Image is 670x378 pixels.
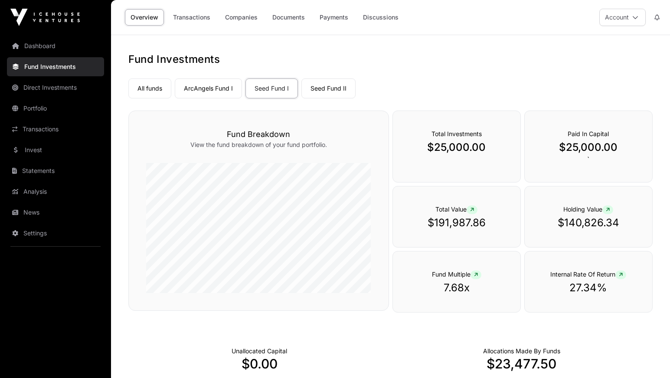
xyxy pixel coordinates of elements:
[7,224,104,243] a: Settings
[146,128,371,140] h3: Fund Breakdown
[542,216,635,230] p: $140,826.34
[232,347,287,355] p: Cash not yet allocated
[219,9,263,26] a: Companies
[435,205,477,213] span: Total Value
[175,78,242,98] a: ArcAngels Fund I
[524,111,653,182] div: `
[167,9,216,26] a: Transactions
[10,9,80,26] img: Icehouse Ventures Logo
[568,130,609,137] span: Paid In Capital
[146,140,371,149] p: View the fund breakdown of your fund portfolio.
[267,9,310,26] a: Documents
[7,120,104,139] a: Transactions
[245,78,298,98] a: Seed Fund I
[301,78,356,98] a: Seed Fund II
[128,356,391,371] p: $0.00
[542,140,635,154] p: $25,000.00
[550,270,626,278] span: Internal Rate Of Return
[7,161,104,180] a: Statements
[563,205,613,213] span: Holding Value
[128,78,171,98] a: All funds
[431,130,482,137] span: Total Investments
[410,216,503,230] p: $191,987.86
[7,78,104,97] a: Direct Investments
[7,140,104,160] a: Invest
[7,57,104,76] a: Fund Investments
[627,336,670,378] iframe: Chat Widget
[410,281,503,295] p: 7.68x
[410,140,503,154] p: $25,000.00
[542,281,635,295] p: 27.34%
[483,347,560,355] p: Capital Deployed Into Companies
[599,9,646,26] button: Account
[7,182,104,201] a: Analysis
[314,9,354,26] a: Payments
[432,270,481,278] span: Fund Multiple
[7,36,104,55] a: Dashboard
[357,9,404,26] a: Discussions
[125,9,164,26] a: Overview
[7,203,104,222] a: News
[391,356,653,371] p: $23,477.50
[128,52,653,66] h1: Fund Investments
[7,99,104,118] a: Portfolio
